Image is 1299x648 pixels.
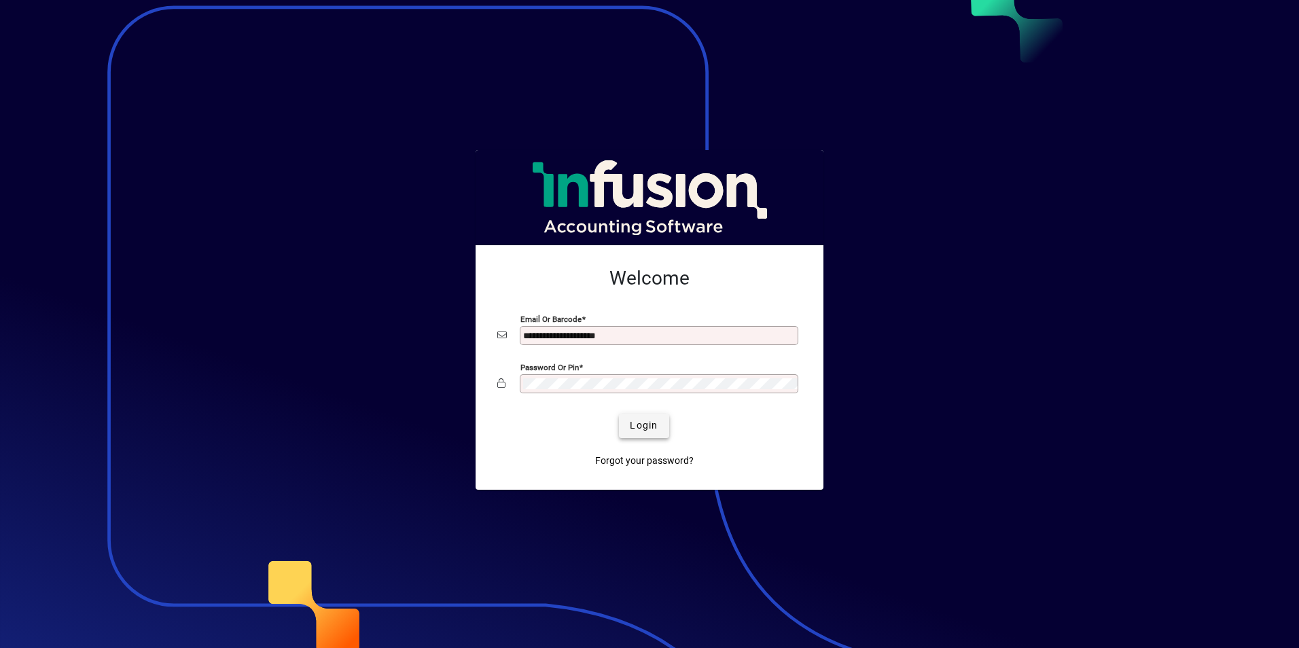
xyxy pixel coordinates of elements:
mat-label: Email or Barcode [520,314,582,323]
span: Login [630,418,658,433]
span: Forgot your password? [595,454,694,468]
h2: Welcome [497,267,802,290]
mat-label: Password or Pin [520,362,579,372]
a: Forgot your password? [590,449,699,473]
button: Login [619,414,669,438]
